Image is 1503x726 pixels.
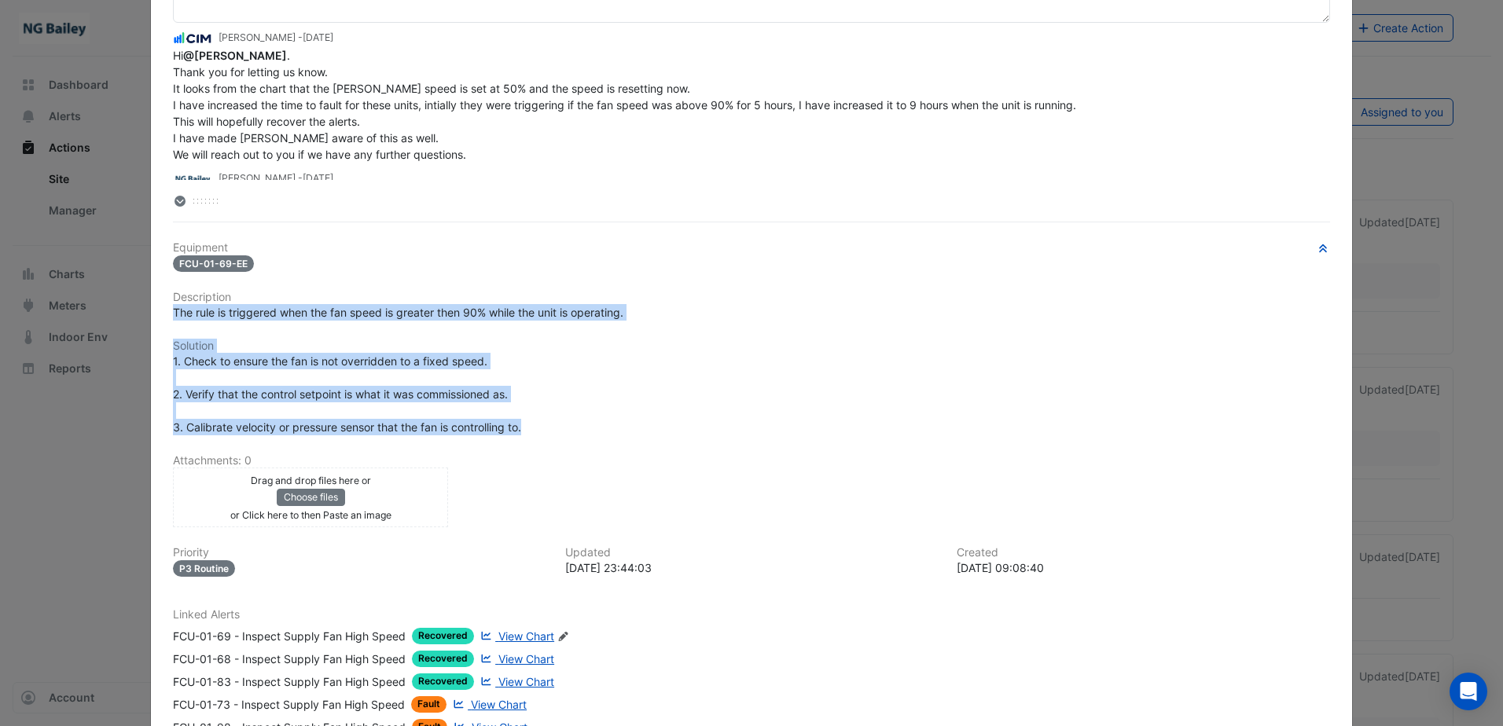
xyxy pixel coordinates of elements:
img: CIM [173,30,212,47]
span: 2025-10-09 09:15:23 [303,172,333,184]
span: Recovered [412,673,474,690]
span: 2025-10-09 23:44:03 [303,31,333,43]
a: View Chart [477,651,554,667]
small: Drag and drop files here or [251,475,371,486]
div: P3 Routine [173,560,235,577]
div: FCU-01-69 - Inspect Supply Fan High Speed [173,628,406,644]
div: FCU-01-83 - Inspect Supply Fan High Speed [173,673,406,690]
h6: Attachments: 0 [173,454,1330,467]
span: The rule is triggered when the fan speed is greater then 90% while the unit is operating. [173,306,623,319]
a: View Chart [477,673,554,690]
span: Recovered [412,651,474,667]
span: Hi . Thank you for letting us know. It looks from the chart that the [PERSON_NAME] speed is set a... [173,49,1076,161]
h6: Priority [173,546,546,559]
div: [DATE] 09:08:40 [957,559,1330,576]
h6: Updated [565,546,939,559]
fa-layers: More [173,196,187,207]
img: NG Bailey [173,170,212,187]
span: View Chart [498,652,554,665]
span: View Chart [498,675,554,688]
button: Choose files [277,489,345,506]
span: View Chart [471,698,527,711]
small: [PERSON_NAME] - [219,171,333,185]
div: [DATE] 23:44:03 [565,559,939,576]
h6: Description [173,291,1330,304]
span: 3hardmanstreet@ngbailey.co.uk [NG Bailey] [183,49,287,62]
fa-icon: Edit Linked Alerts [557,631,569,643]
span: Recovered [412,628,474,644]
h6: Solution [173,339,1330,353]
a: View Chart [477,628,554,644]
small: [PERSON_NAME] - [219,31,333,45]
div: FCU-01-73 - Inspect Supply Fan High Speed [173,696,405,713]
span: Fault [411,696,446,713]
div: Open Intercom Messenger [1450,673,1487,710]
h6: Equipment [173,241,1330,255]
span: FCU-01-69-EE [173,255,254,272]
div: FCU-01-68 - Inspect Supply Fan High Speed [173,651,406,667]
small: or Click here to then Paste an image [230,509,391,521]
h6: Linked Alerts [173,608,1330,621]
h6: Created [957,546,1330,559]
span: 1. Check to ensure the fan is not overridden to a fixed speed. 2. Verify that the control setpoin... [173,354,521,434]
span: View Chart [498,629,554,643]
a: View Chart [450,696,527,713]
